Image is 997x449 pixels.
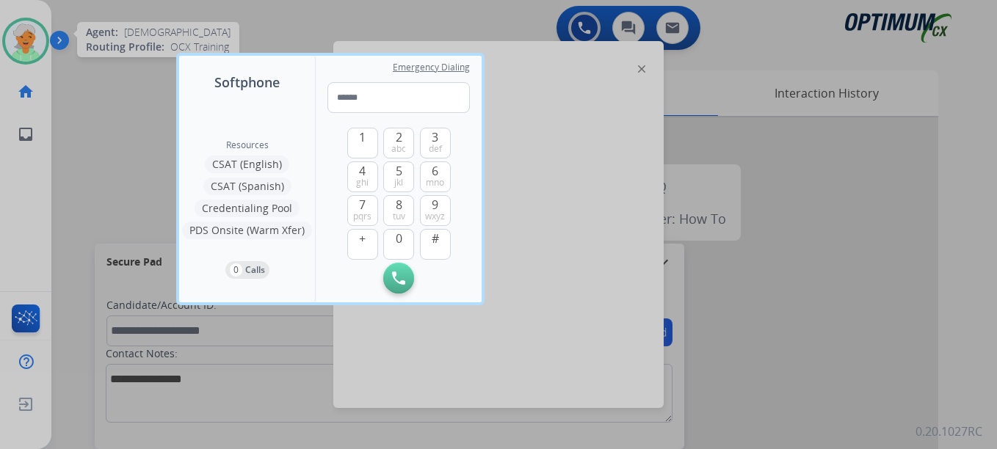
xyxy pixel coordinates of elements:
[420,229,451,260] button: #
[392,271,405,285] img: call-button
[230,263,242,277] p: 0
[347,195,378,226] button: 7pqrs
[359,196,366,213] span: 7
[432,128,438,146] span: 3
[420,128,451,158] button: 3def
[356,177,369,189] span: ghi
[359,128,366,146] span: 1
[391,143,406,155] span: abc
[393,211,405,222] span: tuv
[396,230,402,247] span: 0
[396,162,402,180] span: 5
[383,161,414,192] button: 5jkl
[353,211,371,222] span: pqrs
[425,211,445,222] span: wxyz
[225,261,269,279] button: 0Calls
[214,72,280,92] span: Softphone
[347,229,378,260] button: +
[432,230,439,247] span: #
[916,423,982,440] p: 0.20.1027RC
[359,162,366,180] span: 4
[383,128,414,158] button: 2abc
[245,263,265,277] p: Calls
[203,178,291,195] button: CSAT (Spanish)
[383,195,414,226] button: 8tuv
[182,222,312,239] button: PDS Onsite (Warm Xfer)
[347,128,378,158] button: 1
[432,162,438,180] span: 6
[226,139,269,151] span: Resources
[396,128,402,146] span: 2
[394,177,403,189] span: jkl
[432,196,438,213] span: 9
[420,195,451,226] button: 9wxyz
[393,62,470,73] span: Emergency Dialing
[429,143,442,155] span: def
[359,230,366,247] span: +
[426,177,444,189] span: mno
[383,229,414,260] button: 0
[195,200,300,217] button: Credentialing Pool
[347,161,378,192] button: 4ghi
[205,156,289,173] button: CSAT (English)
[420,161,451,192] button: 6mno
[396,196,402,213] span: 8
